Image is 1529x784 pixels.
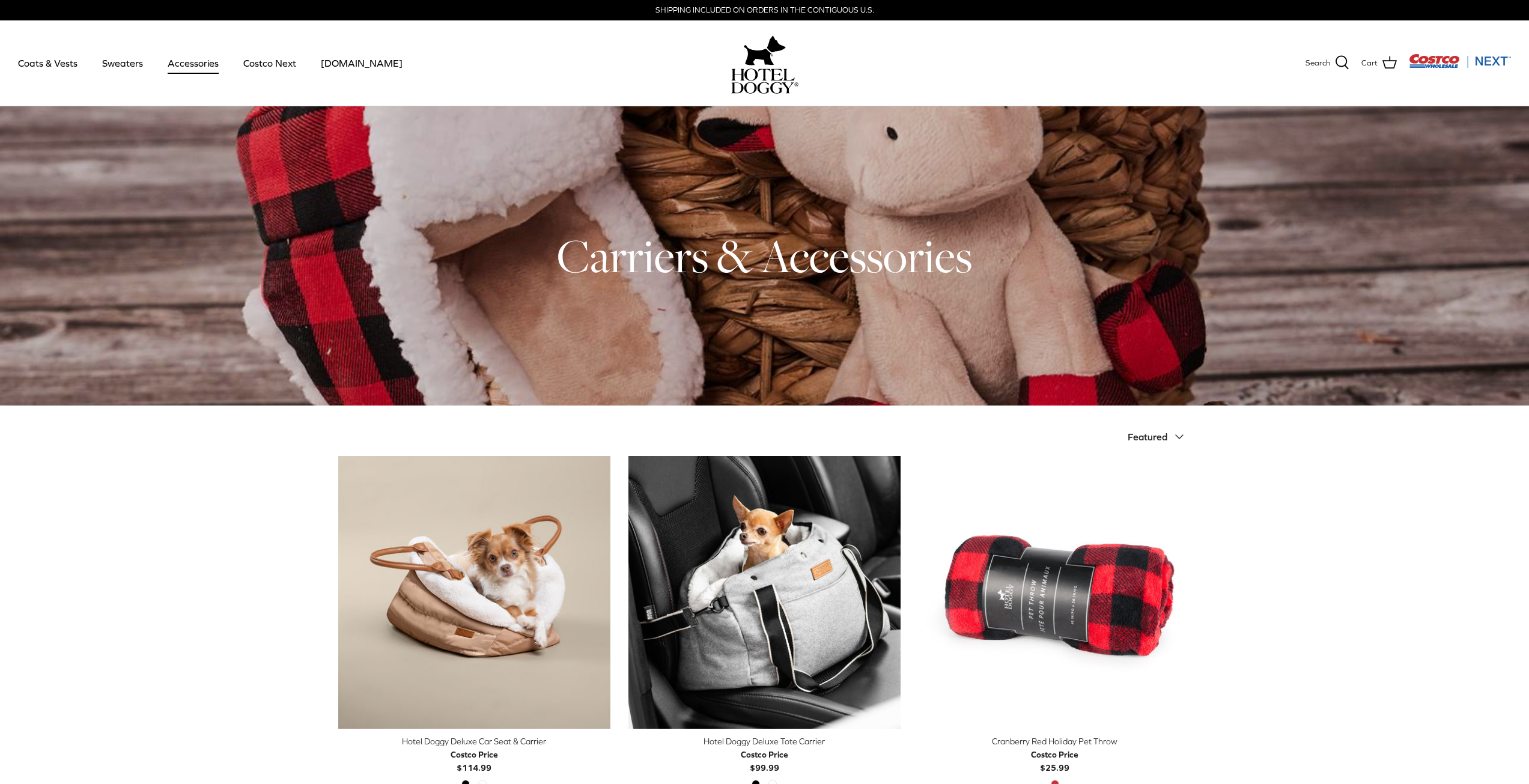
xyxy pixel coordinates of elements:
[1128,431,1167,442] span: Featured
[1031,748,1078,773] b: $25.99
[157,43,230,84] a: Accessories
[919,456,1191,728] a: Cranberry Red Holiday Pet Throw
[731,32,798,94] a: hoteldoggy.com hoteldoggycom
[310,43,413,84] a: [DOMAIN_NAME]
[1361,57,1378,70] span: Cart
[744,32,786,68] img: hoteldoggy.com
[731,68,798,94] img: hoteldoggycom
[338,226,1191,285] h1: Carriers & Accessories
[1306,57,1330,70] span: Search
[628,456,901,728] a: Hotel Doggy Deluxe Tote Carrier
[338,456,610,728] a: Hotel Doggy Deluxe Car Seat & Carrier
[338,735,610,775] a: Hotel Doggy Deluxe Car Seat & Carrier Costco Price$114.99
[741,748,788,761] div: Costco Price
[628,735,901,775] a: Hotel Doggy Deluxe Tote Carrier Costco Price$99.99
[1128,424,1191,450] button: Featured
[451,748,498,773] b: $114.99
[919,735,1191,775] a: Cranberry Red Holiday Pet Throw Costco Price$25.99
[919,735,1191,748] div: Cranberry Red Holiday Pet Throw
[1409,61,1511,70] a: Visit Costco Next
[741,748,788,773] b: $99.99
[91,43,154,84] a: Sweaters
[1306,55,1349,71] a: Search
[451,748,498,761] div: Costco Price
[7,43,88,84] a: Coats & Vests
[233,43,307,84] a: Costco Next
[628,735,901,748] div: Hotel Doggy Deluxe Tote Carrier
[1409,53,1511,68] img: Costco Next
[338,735,610,748] div: Hotel Doggy Deluxe Car Seat & Carrier
[1031,748,1078,761] div: Costco Price
[1361,55,1397,71] a: Cart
